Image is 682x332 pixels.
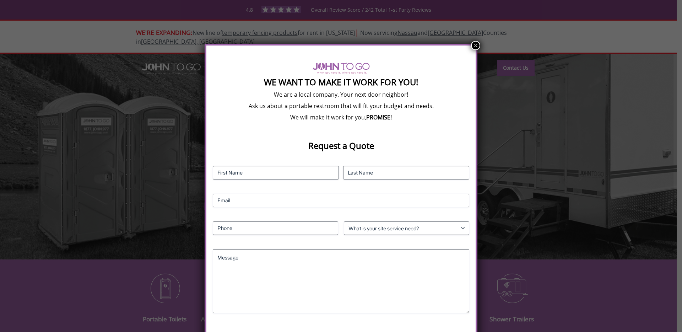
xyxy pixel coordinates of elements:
strong: Request a Quote [308,140,374,151]
strong: We Want To Make It Work For You! [264,76,418,88]
input: Last Name [343,166,469,180]
input: First Name [213,166,339,180]
b: PROMISE! [366,113,392,121]
button: Close [471,41,480,50]
input: Phone [213,221,338,235]
p: We are a local company. Your next door neighbor! [213,91,469,98]
input: Email [213,194,469,207]
img: logo of viptogo [313,63,370,74]
p: Ask us about a portable restroom that will fit your budget and needs. [213,102,469,110]
p: We will make it work for you, [213,113,469,121]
